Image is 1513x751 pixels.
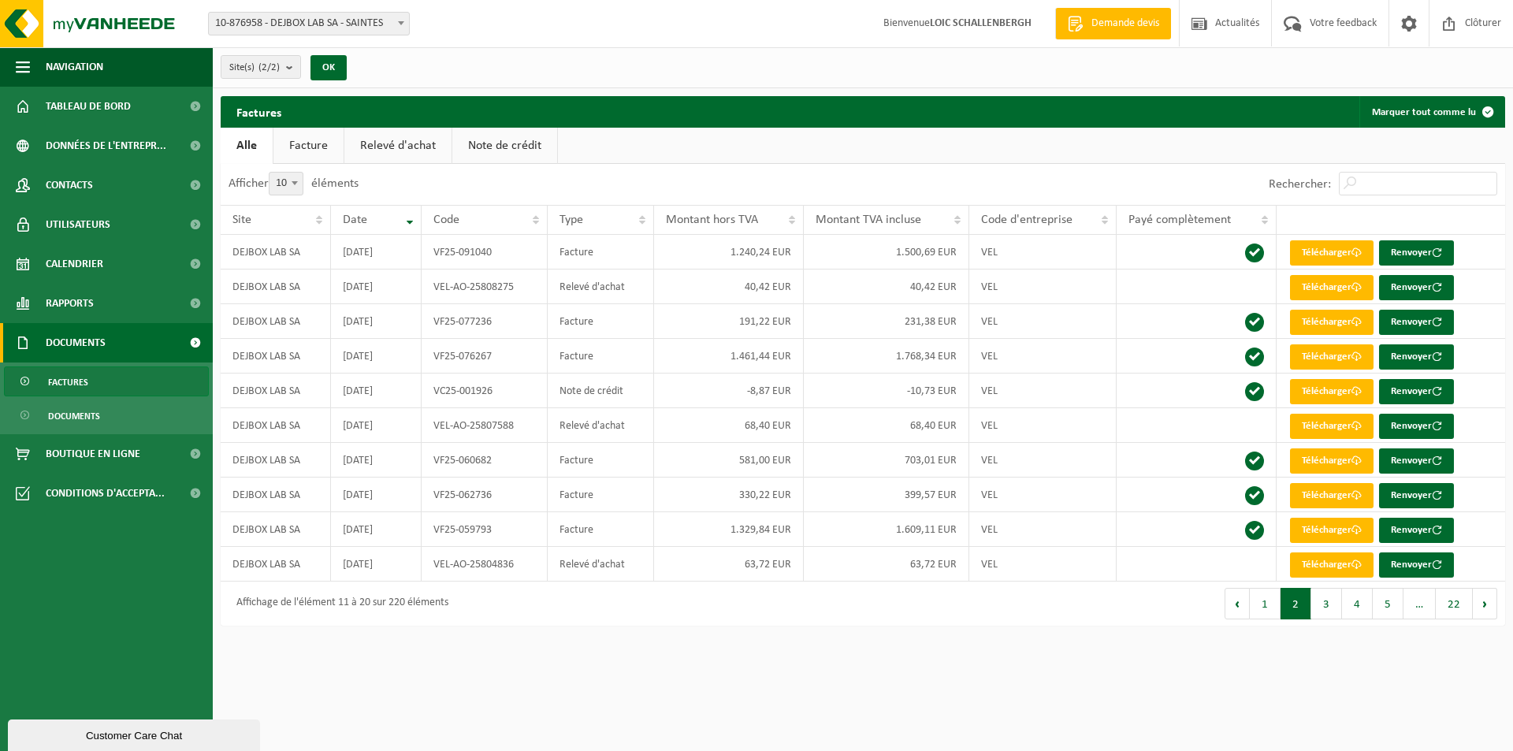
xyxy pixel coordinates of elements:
td: 1.609,11 EUR [804,512,969,547]
td: 1.240,24 EUR [654,235,804,270]
a: Alle [221,128,273,164]
td: -10,73 EUR [804,374,969,408]
td: [DATE] [331,374,422,408]
td: 1.768,34 EUR [804,339,969,374]
a: Documents [4,400,209,430]
button: Renvoyer [1379,483,1454,508]
td: DEJBOX LAB SA [221,339,331,374]
button: Renvoyer [1379,275,1454,300]
button: Previous [1225,588,1250,619]
span: Calendrier [46,244,103,284]
td: 1.461,44 EUR [654,339,804,374]
td: VF25-091040 [422,235,548,270]
span: Contacts [46,165,93,205]
a: Télécharger [1290,344,1374,370]
td: [DATE] [331,408,422,443]
span: Payé complètement [1128,214,1231,226]
td: VF25-062736 [422,478,548,512]
iframe: chat widget [8,716,263,751]
span: Navigation [46,47,103,87]
span: Site(s) [229,56,280,80]
button: Renvoyer [1379,379,1454,404]
button: Marquer tout comme lu [1359,96,1504,128]
span: 10 [270,173,303,195]
td: 68,40 EUR [804,408,969,443]
h2: Factures [221,96,297,127]
td: Note de crédit [548,374,654,408]
td: Facture [548,235,654,270]
td: VF25-077236 [422,304,548,339]
td: DEJBOX LAB SA [221,374,331,408]
td: VEL-AO-25808275 [422,270,548,304]
button: Renvoyer [1379,448,1454,474]
td: Facture [548,478,654,512]
a: Demande devis [1055,8,1171,39]
td: 399,57 EUR [804,478,969,512]
td: VEL [969,478,1117,512]
span: Code [433,214,459,226]
span: Rapports [46,284,94,323]
label: Afficher éléments [229,177,359,190]
span: Tableau de bord [46,87,131,126]
td: VEL [969,339,1117,374]
td: -8,87 EUR [654,374,804,408]
td: DEJBOX LAB SA [221,270,331,304]
td: VF25-060682 [422,443,548,478]
td: 1.500,69 EUR [804,235,969,270]
td: DEJBOX LAB SA [221,408,331,443]
td: 40,42 EUR [804,270,969,304]
span: Données de l'entrepr... [46,126,166,165]
td: VEL [969,408,1117,443]
td: VF25-059793 [422,512,548,547]
button: 22 [1436,588,1473,619]
td: VEL [969,443,1117,478]
td: VF25-076267 [422,339,548,374]
a: Télécharger [1290,379,1374,404]
span: 10 [269,172,303,195]
button: Renvoyer [1379,310,1454,335]
span: 10-876958 - DEJBOX LAB SA - SAINTES [209,13,409,35]
button: 3 [1311,588,1342,619]
td: [DATE] [331,512,422,547]
td: VEL [969,304,1117,339]
count: (2/2) [258,62,280,72]
td: Relevé d'achat [548,547,654,582]
td: 581,00 EUR [654,443,804,478]
span: Conditions d'accepta... [46,474,165,513]
span: Montant hors TVA [666,214,758,226]
td: DEJBOX LAB SA [221,235,331,270]
button: Site(s)(2/2) [221,55,301,79]
td: Facture [548,512,654,547]
span: Utilisateurs [46,205,110,244]
td: VC25-001926 [422,374,548,408]
button: OK [310,55,347,80]
td: VEL-AO-25804836 [422,547,548,582]
button: Renvoyer [1379,344,1454,370]
td: DEJBOX LAB SA [221,512,331,547]
td: DEJBOX LAB SA [221,304,331,339]
td: 330,22 EUR [654,478,804,512]
button: Renvoyer [1379,240,1454,266]
button: 5 [1373,588,1403,619]
a: Relevé d'achat [344,128,452,164]
a: Télécharger [1290,240,1374,266]
td: VEL [969,547,1117,582]
a: Télécharger [1290,518,1374,543]
td: Relevé d'achat [548,270,654,304]
td: 191,22 EUR [654,304,804,339]
button: 1 [1250,588,1281,619]
a: Télécharger [1290,275,1374,300]
span: Site [232,214,251,226]
td: [DATE] [331,235,422,270]
button: Next [1473,588,1497,619]
td: 68,40 EUR [654,408,804,443]
td: Facture [548,304,654,339]
span: Code d'entreprise [981,214,1072,226]
button: Renvoyer [1379,414,1454,439]
td: [DATE] [331,304,422,339]
td: Relevé d'achat [548,408,654,443]
td: [DATE] [331,443,422,478]
a: Factures [4,366,209,396]
a: Télécharger [1290,552,1374,578]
